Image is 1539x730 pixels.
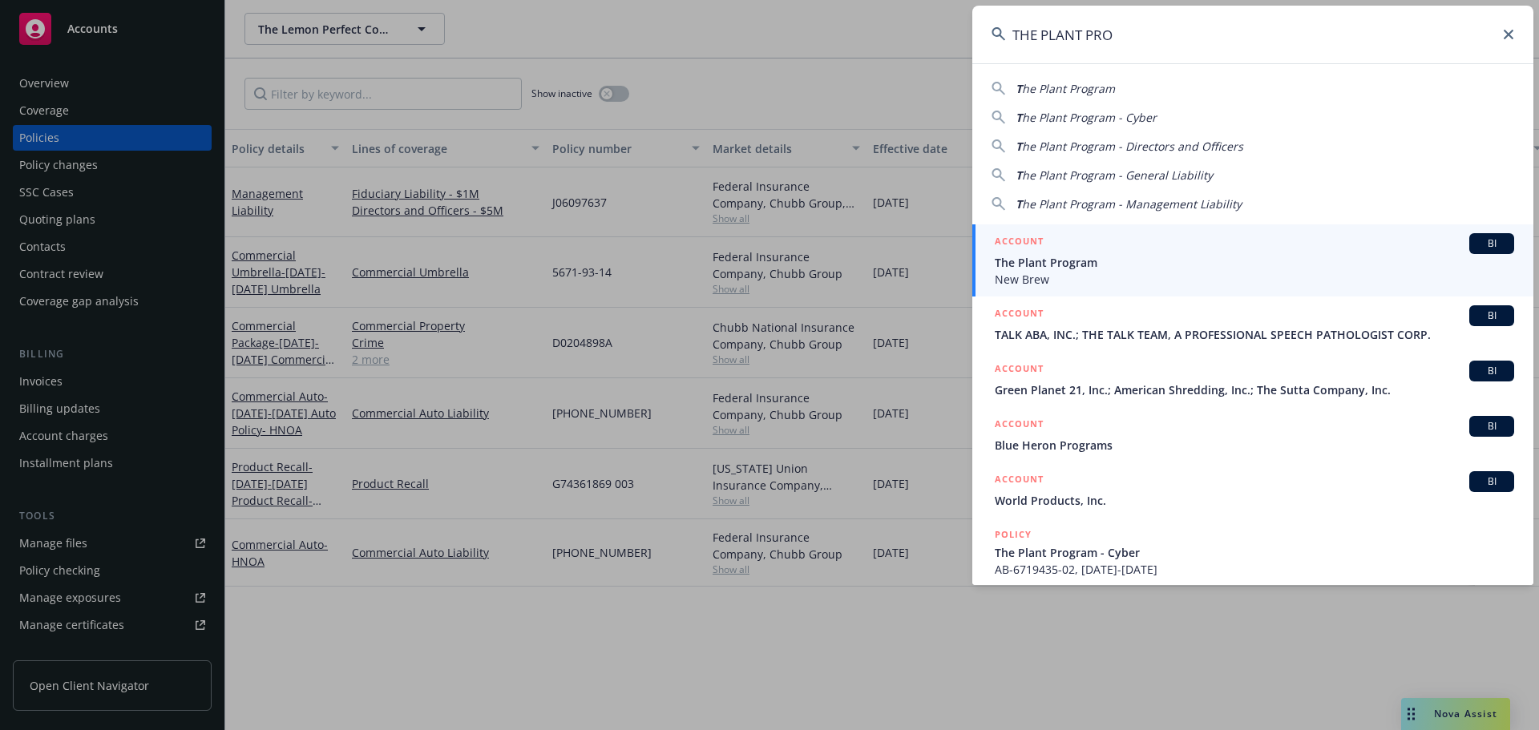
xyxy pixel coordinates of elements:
span: BI [1476,236,1508,251]
span: T [1016,81,1022,96]
span: AB-6719435-02, [DATE]-[DATE] [995,561,1514,578]
span: he Plant Program [1022,81,1115,96]
span: TALK ABA, INC.; THE TALK TEAM, A PROFESSIONAL SPEECH PATHOLOGIST CORP. [995,326,1514,343]
a: ACCOUNTBIWorld Products, Inc. [972,462,1533,518]
a: POLICYThe Plant Program - CyberAB-6719435-02, [DATE]-[DATE] [972,518,1533,587]
span: he Plant Program - General Liability [1022,167,1213,183]
span: T [1016,139,1022,154]
span: The Plant Program - Cyber [995,544,1514,561]
h5: ACCOUNT [995,233,1044,252]
span: BI [1476,419,1508,434]
h5: ACCOUNT [995,305,1044,325]
input: Search... [972,6,1533,63]
span: T [1016,167,1022,183]
span: BI [1476,364,1508,378]
span: BI [1476,309,1508,323]
span: New Brew [995,271,1514,288]
span: he Plant Program - Cyber [1022,110,1157,125]
h5: ACCOUNT [995,471,1044,490]
h5: ACCOUNT [995,361,1044,380]
a: ACCOUNTBIGreen Planet 21, Inc.; American Shredding, Inc.; The Sutta Company, Inc. [972,352,1533,407]
span: Green Planet 21, Inc.; American Shredding, Inc.; The Sutta Company, Inc. [995,381,1514,398]
span: World Products, Inc. [995,492,1514,509]
a: ACCOUNTBIBlue Heron Programs [972,407,1533,462]
h5: POLICY [995,526,1032,542]
a: ACCOUNTBIThe Plant ProgramNew Brew [972,224,1533,296]
span: Blue Heron Programs [995,437,1514,454]
span: T [1016,196,1022,212]
h5: ACCOUNT [995,416,1044,435]
span: The Plant Program [995,254,1514,271]
span: he Plant Program - Directors and Officers [1022,139,1243,154]
span: T [1016,110,1022,125]
span: BI [1476,474,1508,489]
a: ACCOUNTBITALK ABA, INC.; THE TALK TEAM, A PROFESSIONAL SPEECH PATHOLOGIST CORP. [972,296,1533,352]
span: he Plant Program - Management Liability [1022,196,1242,212]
